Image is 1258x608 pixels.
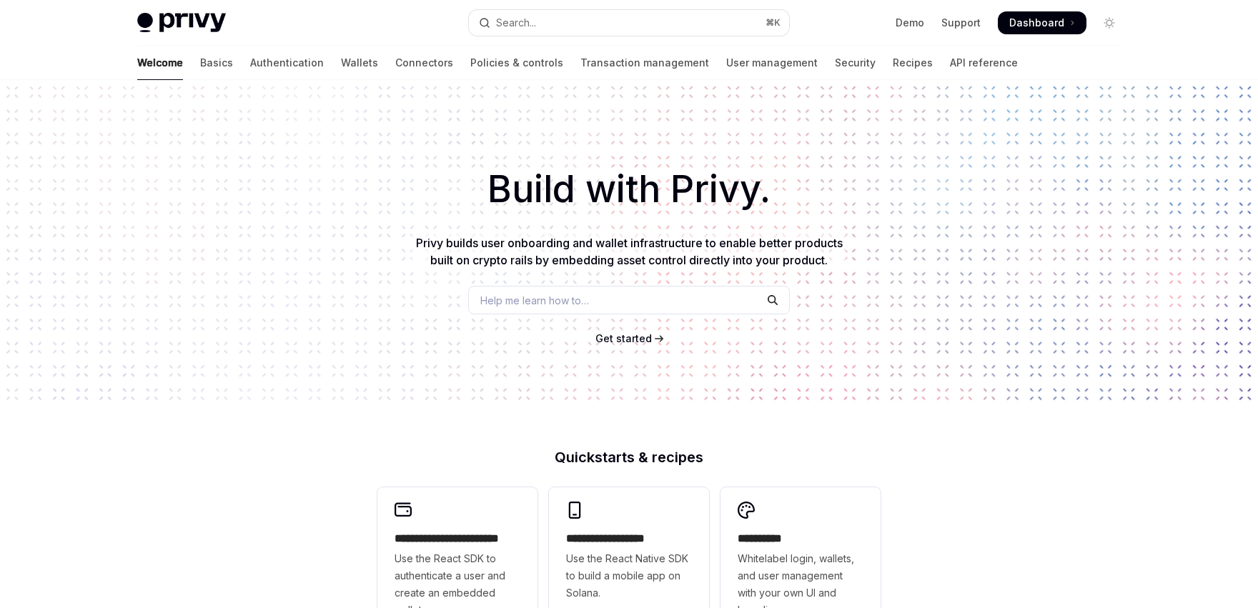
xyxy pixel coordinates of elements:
[137,46,183,80] a: Welcome
[941,16,981,30] a: Support
[377,450,881,464] h2: Quickstarts & recipes
[470,46,563,80] a: Policies & controls
[137,13,226,33] img: light logo
[496,14,536,31] div: Search...
[566,550,692,602] span: Use the React Native SDK to build a mobile app on Solana.
[480,293,589,308] span: Help me learn how to…
[950,46,1018,80] a: API reference
[341,46,378,80] a: Wallets
[893,46,933,80] a: Recipes
[469,10,789,36] button: Open search
[395,46,453,80] a: Connectors
[766,17,781,29] span: ⌘ K
[416,236,843,267] span: Privy builds user onboarding and wallet infrastructure to enable better products built on crypto ...
[835,46,876,80] a: Security
[23,161,1235,217] h1: Build with Privy.
[595,332,652,346] a: Get started
[580,46,709,80] a: Transaction management
[998,11,1086,34] a: Dashboard
[250,46,324,80] a: Authentication
[595,332,652,344] span: Get started
[1098,11,1121,34] button: Toggle dark mode
[726,46,818,80] a: User management
[1009,16,1064,30] span: Dashboard
[896,16,924,30] a: Demo
[200,46,233,80] a: Basics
